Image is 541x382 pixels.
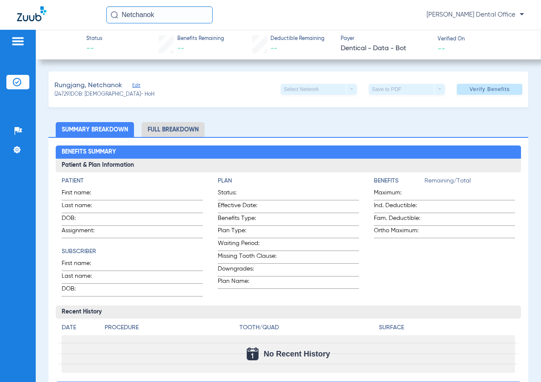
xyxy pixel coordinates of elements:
[374,226,424,238] span: Ortho Maximum:
[54,80,122,91] span: Rungjang, Netchanok
[379,323,515,335] app-breakdown-title: Surface
[132,83,140,91] span: Edit
[62,272,103,283] span: Last name:
[374,201,424,213] span: Ind. Deductible:
[62,285,103,296] span: DOB:
[438,36,527,43] span: Verified On
[86,35,103,43] span: Status
[379,323,515,332] h4: Surface
[374,188,424,200] span: Maximum:
[105,323,236,332] h4: Procedure
[239,323,376,332] h4: Tooth/Quad
[111,11,118,19] img: Search Icon
[341,43,430,54] span: Dentical - Data - Bot
[218,277,280,288] span: Plan Name:
[218,188,280,200] span: Status:
[54,91,154,99] span: (24729) DOB: [DEMOGRAPHIC_DATA] - HoH
[247,348,259,360] img: Calendar
[62,247,203,256] h4: Subscriber
[218,177,359,185] h4: Plan
[457,84,522,95] button: Verify Benefits
[270,35,325,43] span: Deductible Remaining
[62,323,97,335] app-breakdown-title: Date
[341,35,430,43] span: Payer
[218,226,280,238] span: Plan Type:
[105,323,236,335] app-breakdown-title: Procedure
[17,6,46,21] img: Zuub Logo
[62,214,103,225] span: DOB:
[218,201,280,213] span: Effective Date:
[374,177,424,185] h4: Benefits
[218,214,280,225] span: Benefits Type:
[62,226,103,238] span: Assignment:
[11,36,25,46] img: hamburger-icon
[62,201,103,213] span: Last name:
[56,159,521,172] h3: Patient & Plan Information
[86,43,103,54] span: --
[142,122,205,137] li: Full Breakdown
[56,122,134,137] li: Summary Breakdown
[218,252,280,263] span: Missing Tooth Clause:
[106,6,213,23] input: Search for patients
[218,239,280,251] span: Waiting Period:
[270,45,277,52] span: --
[427,11,524,19] span: [PERSON_NAME] Dental Office
[218,265,280,276] span: Downgrades:
[62,323,97,332] h4: Date
[470,86,510,93] span: Verify Benefits
[424,177,515,188] span: Remaining/Total
[239,323,376,335] app-breakdown-title: Tooth/Quad
[56,305,521,319] h3: Recent History
[498,341,541,382] iframe: Chat Widget
[374,214,424,225] span: Fam. Deductible:
[62,259,103,271] span: First name:
[438,44,445,53] span: --
[62,188,103,200] span: First name:
[177,35,224,43] span: Benefits Remaining
[374,177,424,188] app-breakdown-title: Benefits
[56,145,521,159] h2: Benefits Summary
[177,45,184,52] span: --
[62,177,203,185] h4: Patient
[264,350,330,358] span: No Recent History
